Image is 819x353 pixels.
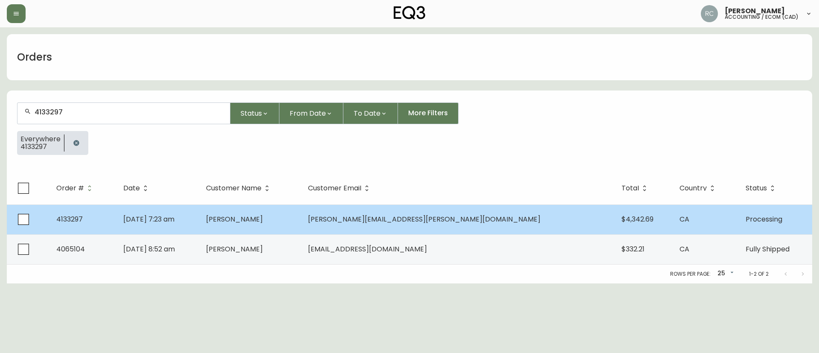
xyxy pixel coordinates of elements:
span: [EMAIL_ADDRESS][DOMAIN_NAME] [308,244,427,254]
span: More Filters [408,108,448,118]
span: 4133297 [20,143,61,151]
span: Everywhere [20,135,61,143]
button: From Date [279,102,343,124]
p: Rows per page: [670,270,711,278]
span: [PERSON_NAME][EMAIL_ADDRESS][PERSON_NAME][DOMAIN_NAME] [308,214,540,224]
span: [PERSON_NAME] [206,244,263,254]
span: Status [241,108,262,119]
span: Status [746,184,778,192]
span: To Date [354,108,380,119]
span: CA [680,244,689,254]
span: Country [680,184,718,192]
h5: accounting / ecom (cad) [725,15,799,20]
span: Order # [56,186,84,191]
span: Total [622,186,639,191]
span: Customer Email [308,184,372,192]
input: Search [35,108,223,116]
button: To Date [343,102,398,124]
span: [DATE] 8:52 am [123,244,175,254]
div: 25 [714,267,735,281]
span: Customer Name [206,186,261,191]
span: From Date [290,108,326,119]
span: Customer Name [206,184,273,192]
span: 4065104 [56,244,85,254]
span: 4133297 [56,214,83,224]
span: Status [746,186,767,191]
button: More Filters [398,102,459,124]
img: logo [394,6,425,20]
img: f4ba4e02bd060be8f1386e3ca455bd0e [701,5,718,22]
span: Processing [746,214,782,224]
span: [PERSON_NAME] [206,214,263,224]
span: Total [622,184,650,192]
span: Country [680,186,707,191]
span: [PERSON_NAME] [725,8,785,15]
span: Date [123,186,140,191]
span: $332.21 [622,244,645,254]
span: [DATE] 7:23 am [123,214,174,224]
span: Fully Shipped [746,244,790,254]
span: Date [123,184,151,192]
span: $4,342.69 [622,214,653,224]
button: Status [230,102,279,124]
span: CA [680,214,689,224]
span: Order # [56,184,95,192]
p: 1-2 of 2 [749,270,769,278]
h1: Orders [17,50,52,64]
span: Customer Email [308,186,361,191]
